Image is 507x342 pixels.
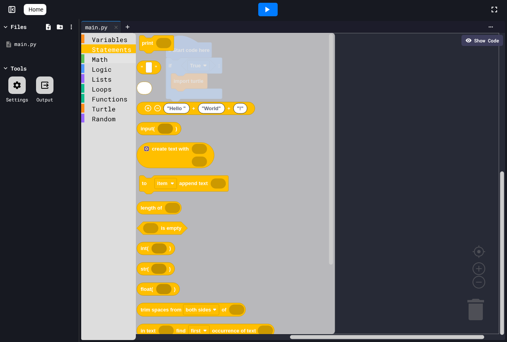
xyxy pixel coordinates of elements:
[36,96,53,103] div: Output
[212,328,256,334] text: occurrence of text
[179,181,208,187] text: append text
[152,146,189,152] text: create text with
[227,105,230,111] text: +
[154,65,157,71] text: ”
[81,23,111,31] div: main.py
[141,328,156,334] text: in text
[81,21,121,33] div: main.py
[157,181,168,187] text: item
[169,246,171,252] text: )
[29,6,43,13] span: Home
[81,33,505,340] div: Blockly Workspace
[24,4,46,15] a: Home
[192,105,195,111] text: +
[191,328,201,334] text: first
[6,96,28,103] div: Settings
[176,328,185,334] text: find
[11,23,27,31] div: Files
[141,266,149,272] text: str(
[141,246,149,252] text: int(
[142,181,147,187] text: to
[174,286,175,292] text: )
[202,105,221,111] text: "World"
[169,266,171,272] text: )
[175,126,177,132] text: )
[167,105,186,111] text: "Hello "
[141,205,162,211] text: length of
[141,286,153,292] text: float(
[11,64,27,73] div: Tools
[221,307,227,313] text: of
[14,40,76,48] div: main.py
[461,35,503,46] div: Show Code
[141,307,181,313] text: trim spaces from
[186,307,211,313] text: both sides
[142,40,153,46] text: print
[141,126,155,132] text: input(
[237,105,243,111] text: "!"
[161,225,182,231] text: is empty
[141,65,143,71] text: “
